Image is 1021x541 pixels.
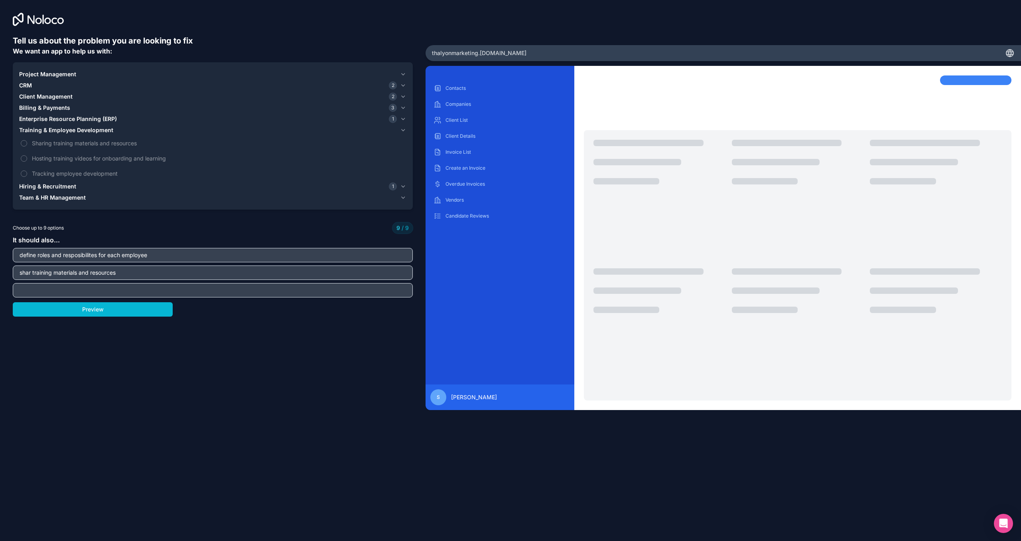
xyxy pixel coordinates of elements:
button: CRM2 [19,80,406,91]
button: Sharing training materials and resources [21,140,27,147]
span: / [402,224,404,231]
p: Invoice List [445,149,566,155]
button: Project Management [19,69,406,80]
span: S [437,394,440,400]
button: Training & Employee Development [19,125,406,136]
div: Open Intercom Messenger [994,514,1013,533]
h6: Tell us about the problem you are looking to fix [13,35,413,46]
button: Tracking employee development [21,170,27,177]
span: 9 [400,224,409,232]
span: Client Management [19,93,73,101]
p: Overdue Invoices [445,181,566,187]
span: It should also... [13,236,60,244]
span: 3 [389,104,397,112]
p: Vendors [445,197,566,203]
span: 9 [396,224,400,232]
button: Enterprise Resource Planning (ERP)1 [19,113,406,125]
button: Team & HR Management [19,192,406,203]
span: Tracking employee development [32,169,405,178]
span: Billing & Payments [19,104,70,112]
span: Enterprise Resource Planning (ERP) [19,115,117,123]
span: Hiring & Recruitment [19,182,76,190]
span: 2 [389,93,397,101]
span: Project Management [19,70,76,78]
span: Team & HR Management [19,194,86,202]
span: Sharing training materials and resources [32,139,405,147]
button: Preview [13,302,173,317]
span: thalyonmarketing .[DOMAIN_NAME] [432,49,526,57]
span: CRM [19,81,32,89]
button: Client Management2 [19,91,406,102]
p: Client List [445,117,566,123]
p: Contacts [445,85,566,91]
span: Hosting training videos for onboarding and learning [32,154,405,162]
p: Client Details [445,133,566,139]
span: 1 [389,115,397,123]
span: [PERSON_NAME] [451,393,497,401]
span: 1 [389,182,397,190]
button: Hiring & Recruitment1 [19,181,406,192]
button: Billing & Payments3 [19,102,406,113]
span: 2 [389,81,397,89]
p: Candidate Reviews [445,213,566,219]
span: Training & Employee Development [19,126,113,134]
p: Companies [445,101,566,107]
div: scrollable content [432,82,568,378]
div: Training & Employee Development [19,136,406,181]
span: Choose up to 9 options [13,224,64,232]
p: Create an Invoice [445,165,566,171]
span: We want an app to help us with: [13,47,112,55]
button: Hosting training videos for onboarding and learning [21,155,27,162]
